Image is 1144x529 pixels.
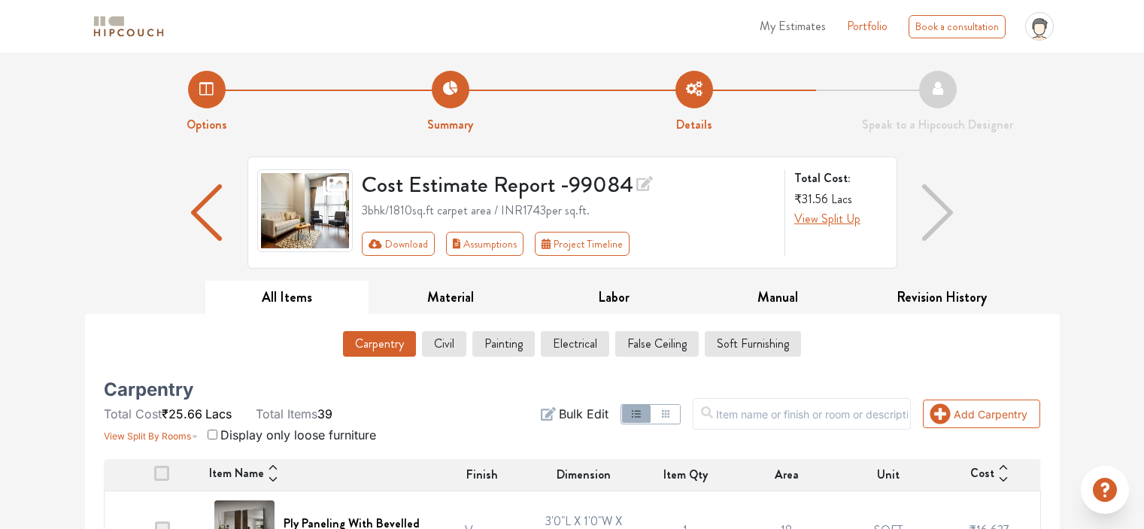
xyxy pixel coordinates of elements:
span: Cost [970,464,994,485]
button: Download [362,232,435,256]
button: Assumptions [446,232,524,256]
button: Soft Furnishing [705,331,801,357]
button: Manual [696,281,860,315]
div: First group [362,232,642,256]
span: Lacs [831,190,852,208]
span: Dimension [557,466,611,484]
button: Add Carpentry [923,400,1040,428]
span: View Split By Rooms [104,430,191,442]
span: Total Items [256,406,317,421]
a: Portfolio [847,17,888,35]
strong: Summary [427,116,473,133]
span: Total Cost [104,406,162,421]
span: View Split Up [794,210,860,227]
span: Unit [877,466,900,484]
button: Painting [472,331,535,357]
img: gallery [257,169,354,252]
button: View Split Up [794,210,860,228]
span: Item Name [209,464,264,485]
button: Labor [533,281,696,315]
span: My Estimates [760,17,826,35]
span: Lacs [205,406,232,421]
li: 39 [256,405,332,423]
strong: Details [676,116,712,133]
button: All Items [205,281,369,315]
button: Project Timeline [535,232,630,256]
h5: Carpentry [104,384,193,396]
button: Material [369,281,533,315]
span: Display only loose furniture [220,427,376,442]
div: Toolbar with button groups [362,232,775,256]
span: ₹31.56 [794,190,828,208]
h3: Cost Estimate Report - 99084 [362,169,775,199]
img: arrow right [922,184,952,241]
button: Revision History [860,281,1024,315]
button: Carpentry [343,331,416,357]
strong: Total Cost: [794,169,885,187]
span: Item Qty [663,466,708,484]
button: Civil [422,331,466,357]
button: View Split By Rooms [104,423,199,444]
span: ₹25.66 [162,406,202,421]
div: Book a consultation [909,15,1006,38]
span: Area [775,466,799,484]
span: Bulk Edit [559,405,608,423]
strong: Speak to a Hipcouch Designer [862,116,1013,133]
img: logo-horizontal.svg [91,14,166,40]
span: Finish [466,466,498,484]
strong: Options [187,116,227,133]
button: Bulk Edit [541,405,608,423]
button: Electrical [541,331,609,357]
button: False Ceiling [615,331,699,357]
input: Item name or finish or room or description [693,398,911,430]
span: logo-horizontal.svg [91,10,166,44]
div: 3bhk / 1810 sq.ft carpet area / INR 1743 per sq.ft. [362,202,775,220]
img: arrow left [191,184,221,241]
